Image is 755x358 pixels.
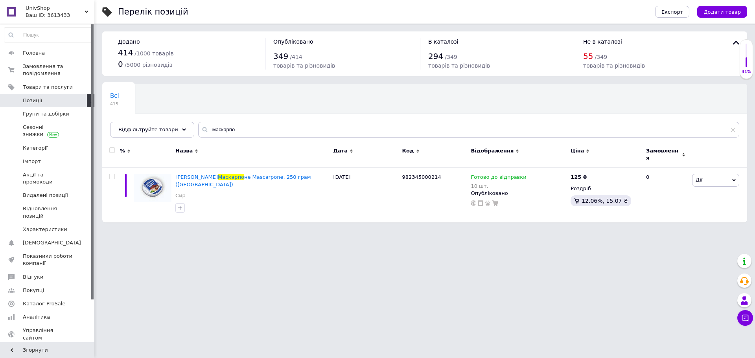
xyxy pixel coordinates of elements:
[571,185,639,192] div: Роздріб
[118,127,178,132] span: Відфільтруйте товари
[571,147,584,154] span: Ціна
[697,6,747,18] button: Додати товар
[290,54,302,60] span: / 414
[134,174,171,202] img: Сыр сливочный Маскарпоне Mascarpone, 250 грамм (Польша)
[23,97,42,104] span: Позиції
[661,9,683,15] span: Експорт
[737,310,753,326] button: Чат з покупцем
[23,239,81,246] span: [DEMOGRAPHIC_DATA]
[175,192,186,199] a: Сир
[23,171,73,185] span: Акції та промокоди
[120,147,125,154] span: %
[333,147,348,154] span: Дата
[110,101,119,107] span: 415
[428,39,459,45] span: В каталозі
[23,124,73,138] span: Сезонні знижки
[641,168,690,222] div: 0
[655,6,690,18] button: Експорт
[23,158,41,165] span: Імпорт
[703,9,741,15] span: Додати товар
[218,174,244,180] span: Маскарпо
[583,39,622,45] span: Не в каталозі
[110,92,119,99] span: Всі
[402,147,414,154] span: Код
[571,174,581,180] b: 125
[26,5,85,12] span: UnivShop
[23,274,43,281] span: Відгуки
[23,226,67,233] span: Характеристики
[175,174,311,187] span: не Mascarpone, 250 грам ([GEOGRAPHIC_DATA])
[428,51,443,61] span: 294
[23,327,73,341] span: Управління сайтом
[23,145,48,152] span: Категорії
[571,174,587,181] div: ₴
[175,147,193,154] span: Назва
[273,62,335,69] span: товарів та різновидів
[23,300,65,307] span: Каталог ProSale
[583,62,645,69] span: товарів та різновидів
[428,62,490,69] span: товарів та різновидів
[198,122,739,138] input: Пошук по назві позиції, артикулу і пошуковим запитам
[273,39,313,45] span: Опубліковано
[118,39,140,45] span: Додано
[4,28,92,42] input: Пошук
[23,205,73,219] span: Відновлення позицій
[23,287,44,294] span: Покупці
[23,110,69,117] span: Групи та добірки
[175,174,311,187] a: [PERSON_NAME]Маскарпоне Mascarpone, 250 грам ([GEOGRAPHIC_DATA])
[125,62,173,68] span: / 5000 різновидів
[118,8,188,16] div: Перелік позицій
[118,48,133,57] span: 414
[175,174,218,180] span: [PERSON_NAME]
[273,51,288,61] span: 349
[118,59,123,69] span: 0
[134,50,173,57] span: / 1000 товарів
[26,12,94,19] div: Ваш ID: 3613433
[582,198,628,204] span: 12.06%, 15.07 ₴
[402,174,441,180] span: 982345000214
[471,190,567,197] div: Опубліковано
[471,183,526,189] div: 10 шт.
[23,84,73,91] span: Товари та послуги
[471,174,526,182] span: Готово до відправки
[646,147,680,162] span: Замовлення
[471,147,514,154] span: Відображення
[23,63,73,77] span: Замовлення та повідомлення
[23,314,50,321] span: Аналітика
[445,54,457,60] span: / 349
[23,192,68,199] span: Видалені позиції
[740,69,753,75] div: 41%
[331,168,400,222] div: [DATE]
[595,54,607,60] span: / 349
[23,253,73,267] span: Показники роботи компанії
[23,50,45,57] span: Головна
[696,177,702,183] span: Дії
[583,51,593,61] span: 55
